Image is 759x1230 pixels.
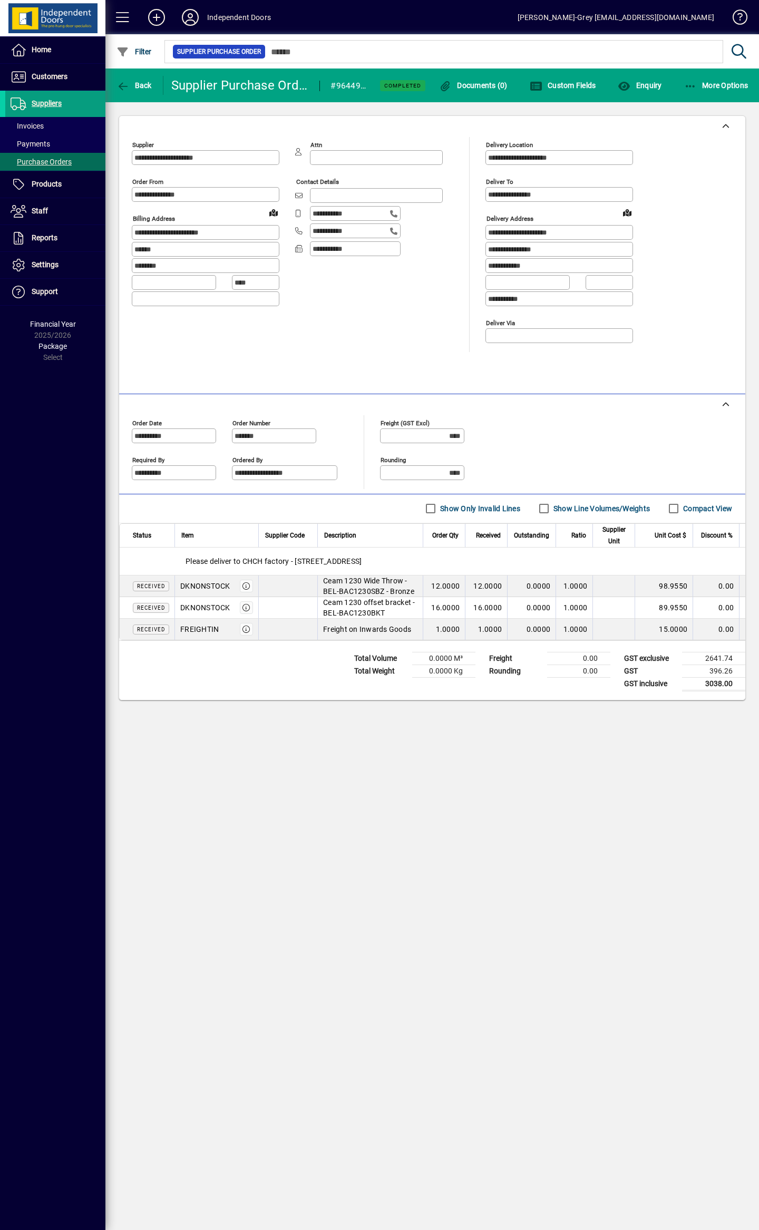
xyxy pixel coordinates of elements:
[5,279,105,305] a: Support
[693,597,739,619] td: 0.00
[465,575,507,597] td: 12.0000
[619,204,636,221] a: View on map
[140,8,173,27] button: Add
[423,619,465,640] td: 1.0000
[507,619,556,640] td: 0.0000
[381,456,406,463] mat-label: Rounding
[655,530,686,541] span: Unit Cost $
[173,8,207,27] button: Profile
[682,652,745,665] td: 2641.74
[5,64,105,90] a: Customers
[423,575,465,597] td: 12.0000
[619,652,682,665] td: GST exclusive
[484,652,547,665] td: Freight
[684,81,748,90] span: More Options
[32,207,48,215] span: Staff
[530,81,596,90] span: Custom Fields
[349,652,412,665] td: Total Volume
[32,45,51,54] span: Home
[32,99,62,108] span: Suppliers
[701,530,733,541] span: Discount %
[619,665,682,677] td: GST
[465,619,507,640] td: 1.0000
[693,619,739,640] td: 0.00
[32,287,58,296] span: Support
[349,665,412,677] td: Total Weight
[635,597,693,619] td: 89.9550
[114,42,154,61] button: Filter
[105,76,163,95] app-page-header-button: Back
[180,624,219,634] div: FREIGHTIN
[32,233,57,242] span: Reports
[32,72,67,81] span: Customers
[116,47,152,56] span: Filter
[137,605,165,611] span: Received
[486,178,513,186] mat-label: Deliver To
[571,530,586,541] span: Ratio
[137,583,165,589] span: Received
[486,319,515,326] mat-label: Deliver via
[265,530,305,541] span: Supplier Code
[556,575,592,597] td: 1.0000
[551,503,650,514] label: Show Line Volumes/Weights
[5,153,105,171] a: Purchase Orders
[682,677,745,690] td: 3038.00
[547,665,610,677] td: 0.00
[438,503,520,514] label: Show Only Invalid Lines
[5,117,105,135] a: Invoices
[725,2,746,36] a: Knowledge Base
[514,530,549,541] span: Outstanding
[323,624,411,634] span: Freight on Inwards Goods
[5,252,105,278] a: Settings
[171,77,309,94] div: Supplier Purchase Order
[518,9,714,26] div: [PERSON_NAME]-Grey [EMAIL_ADDRESS][DOMAIN_NAME]
[5,135,105,153] a: Payments
[181,530,194,541] span: Item
[412,665,475,677] td: 0.0000 Kg
[132,141,154,149] mat-label: Supplier
[180,581,230,591] div: DKNONSTOCK
[681,503,732,514] label: Compact View
[384,82,421,89] span: Completed
[682,76,751,95] button: More Options
[423,597,465,619] td: 16.0000
[635,575,693,597] td: 98.9550
[180,602,230,613] div: DKNONSTOCK
[381,419,430,426] mat-label: Freight (GST excl)
[114,76,154,95] button: Back
[635,619,693,640] td: 15.0000
[330,77,367,94] div: #96449-5
[5,225,105,251] a: Reports
[486,141,533,149] mat-label: Delivery Location
[439,81,508,90] span: Documents (0)
[476,530,501,541] span: Received
[133,530,151,541] span: Status
[5,37,105,63] a: Home
[324,530,356,541] span: Description
[5,198,105,224] a: Staff
[412,652,475,665] td: 0.0000 M³
[465,597,507,619] td: 16.0000
[32,180,62,188] span: Products
[232,419,270,426] mat-label: Order number
[693,575,739,597] td: 0.00
[527,76,599,95] button: Custom Fields
[5,171,105,198] a: Products
[132,178,163,186] mat-label: Order from
[618,81,661,90] span: Enquiry
[323,597,417,618] span: Ceam 1230 offset bracket - BEL-BAC1230BKT
[507,575,556,597] td: 0.0000
[682,665,745,677] td: 396.26
[265,204,282,221] a: View on map
[232,456,262,463] mat-label: Ordered by
[619,677,682,690] td: GST inclusive
[137,627,165,632] span: Received
[484,665,547,677] td: Rounding
[38,342,67,350] span: Package
[556,619,592,640] td: 1.0000
[32,260,59,269] span: Settings
[132,456,164,463] mat-label: Required by
[436,76,510,95] button: Documents (0)
[11,140,50,148] span: Payments
[177,46,261,57] span: Supplier Purchase Order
